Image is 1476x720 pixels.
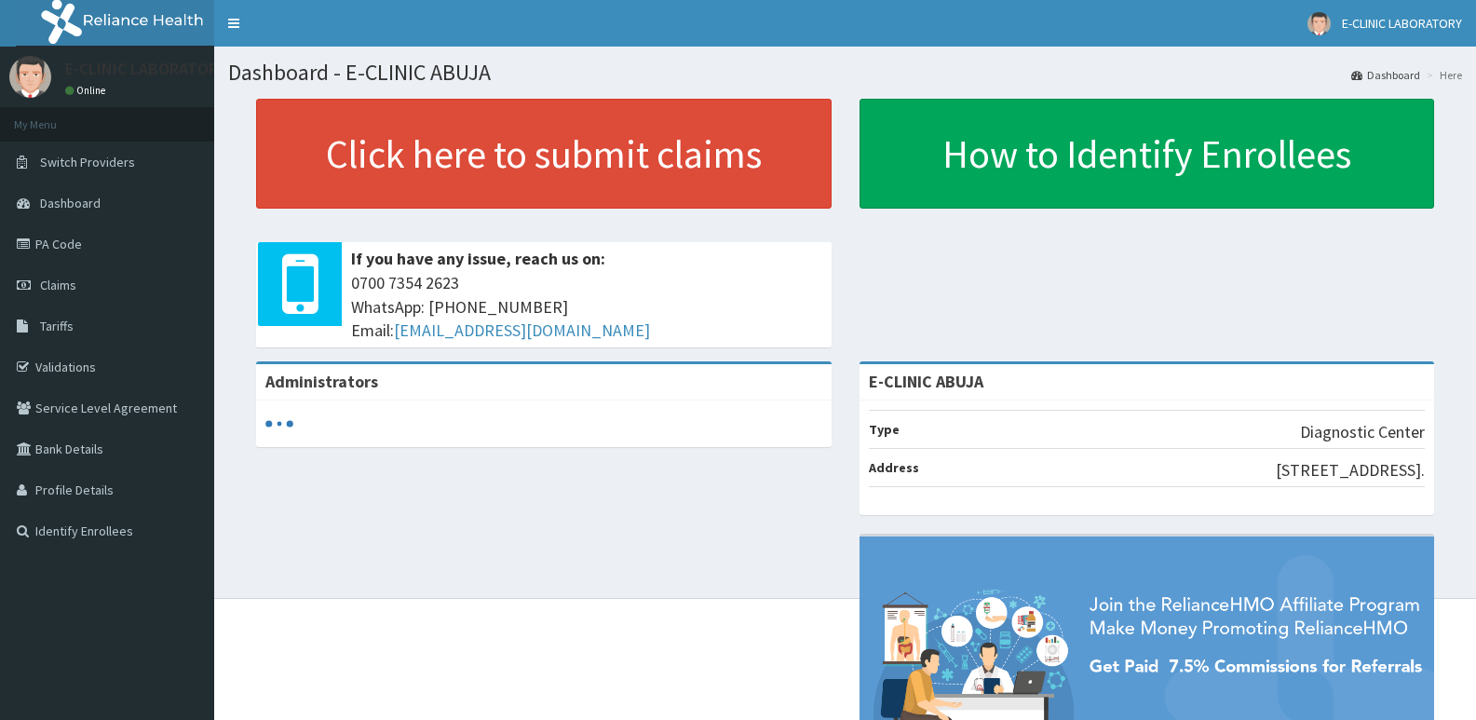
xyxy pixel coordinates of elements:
[1307,12,1331,35] img: User Image
[394,319,650,341] a: [EMAIL_ADDRESS][DOMAIN_NAME]
[1276,458,1425,482] p: [STREET_ADDRESS].
[1300,420,1425,444] p: Diagnostic Center
[1351,67,1420,83] a: Dashboard
[351,248,605,269] b: If you have any issue, reach us on:
[40,277,76,293] span: Claims
[265,371,378,392] b: Administrators
[869,371,983,392] strong: E-CLINIC ABUJA
[256,99,832,209] a: Click here to submit claims
[1422,67,1462,83] li: Here
[40,154,135,170] span: Switch Providers
[351,271,822,343] span: 0700 7354 2623 WhatsApp: [PHONE_NUMBER] Email:
[869,421,900,438] b: Type
[860,99,1435,209] a: How to Identify Enrollees
[40,318,74,334] span: Tariffs
[65,84,110,97] a: Online
[9,56,51,98] img: User Image
[265,410,293,438] svg: audio-loading
[1342,15,1462,32] span: E-CLINIC LABORATORY
[65,61,226,77] p: E-CLINIC LABORATORY
[40,195,101,211] span: Dashboard
[228,61,1462,85] h1: Dashboard - E-CLINIC ABUJA
[869,459,919,476] b: Address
